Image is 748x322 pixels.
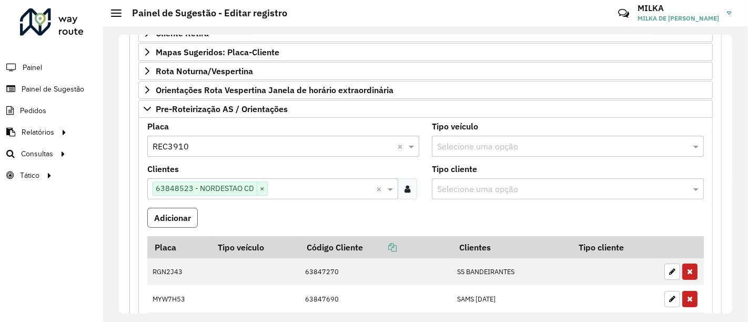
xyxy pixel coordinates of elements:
a: Orientações Rota Vespertina Janela de horário extraordinária [138,81,713,99]
span: Rota Noturna/Vespertina [156,67,253,75]
span: Relatórios [22,127,54,138]
h3: MILKA [638,3,719,13]
span: Pre-Roteirização AS / Orientações [156,105,288,113]
span: Mapas Sugeridos: Placa-Cliente [156,48,279,56]
td: SS BANDEIRANTES [452,258,572,286]
th: Clientes [452,236,572,258]
th: Tipo cliente [572,236,659,258]
td: 63847270 [299,258,452,286]
span: Clear all [397,140,406,153]
label: Tipo veículo [432,120,478,133]
td: 63847690 [299,285,452,313]
span: 63848523 - NORDESTAO CD [153,182,257,195]
span: Tático [20,170,39,181]
label: Clientes [147,163,179,175]
span: Pedidos [20,105,46,116]
th: Placa [147,236,211,258]
span: Clear all [376,183,385,195]
span: × [257,183,267,195]
span: Painel de Sugestão [22,84,84,95]
td: RGN2J43 [147,258,211,286]
td: MYW7H53 [147,285,211,313]
span: Consultas [21,148,53,159]
th: Tipo veículo [211,236,300,258]
a: Rota Noturna/Vespertina [138,62,713,80]
h2: Painel de Sugestão - Editar registro [122,7,287,19]
span: Painel [23,62,42,73]
a: Pre-Roteirização AS / Orientações [138,100,713,118]
label: Tipo cliente [432,163,477,175]
label: Placa [147,120,169,133]
a: Mapas Sugeridos: Placa-Cliente [138,43,713,61]
span: MILKA DE [PERSON_NAME] [638,14,719,23]
a: Copiar [363,242,397,253]
td: SAMS [DATE] [452,285,572,313]
span: Orientações Rota Vespertina Janela de horário extraordinária [156,86,393,94]
span: Cliente Retira [156,29,209,37]
th: Código Cliente [299,236,452,258]
a: Contato Rápido [612,2,635,25]
button: Adicionar [147,208,198,228]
